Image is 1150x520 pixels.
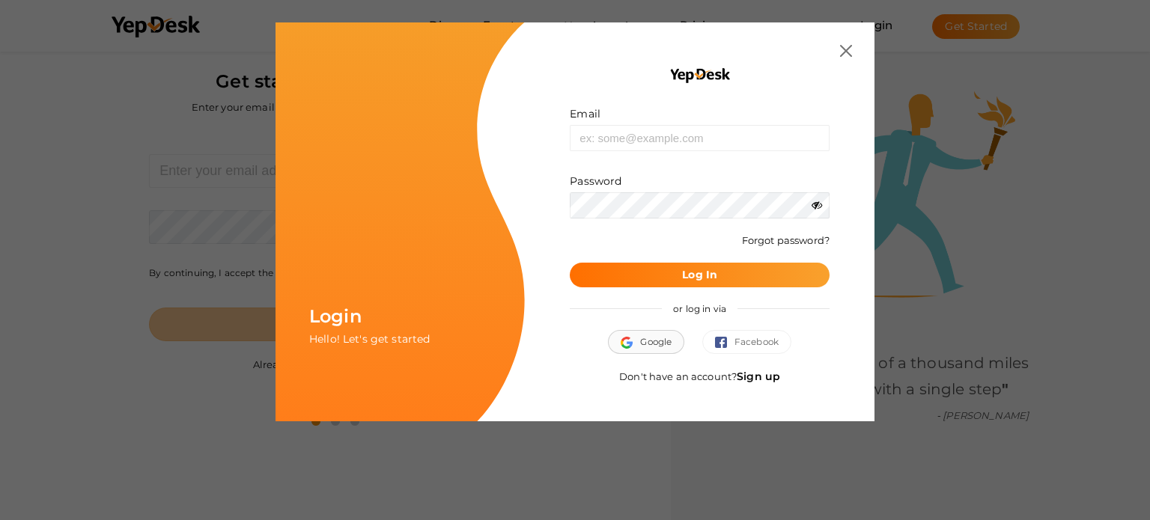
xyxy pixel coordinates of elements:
[309,332,430,346] span: Hello! Let's get started
[570,263,830,287] button: Log In
[621,334,672,349] span: Google
[715,337,734,349] img: facebook.svg
[742,234,830,246] a: Forgot password?
[715,334,779,349] span: Facebook
[570,125,830,151] input: ex: some@example.com
[662,292,737,325] span: or log in via
[682,268,717,281] b: Log In
[309,305,362,327] span: Login
[570,174,621,189] label: Password
[608,330,684,354] button: Google
[669,67,731,84] img: YEP_black_cropped.png
[702,330,791,354] button: Facebook
[621,337,640,349] img: google.svg
[737,370,780,383] a: Sign up
[619,370,780,382] span: Don't have an account?
[570,106,600,121] label: Email
[840,45,852,57] img: close.svg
